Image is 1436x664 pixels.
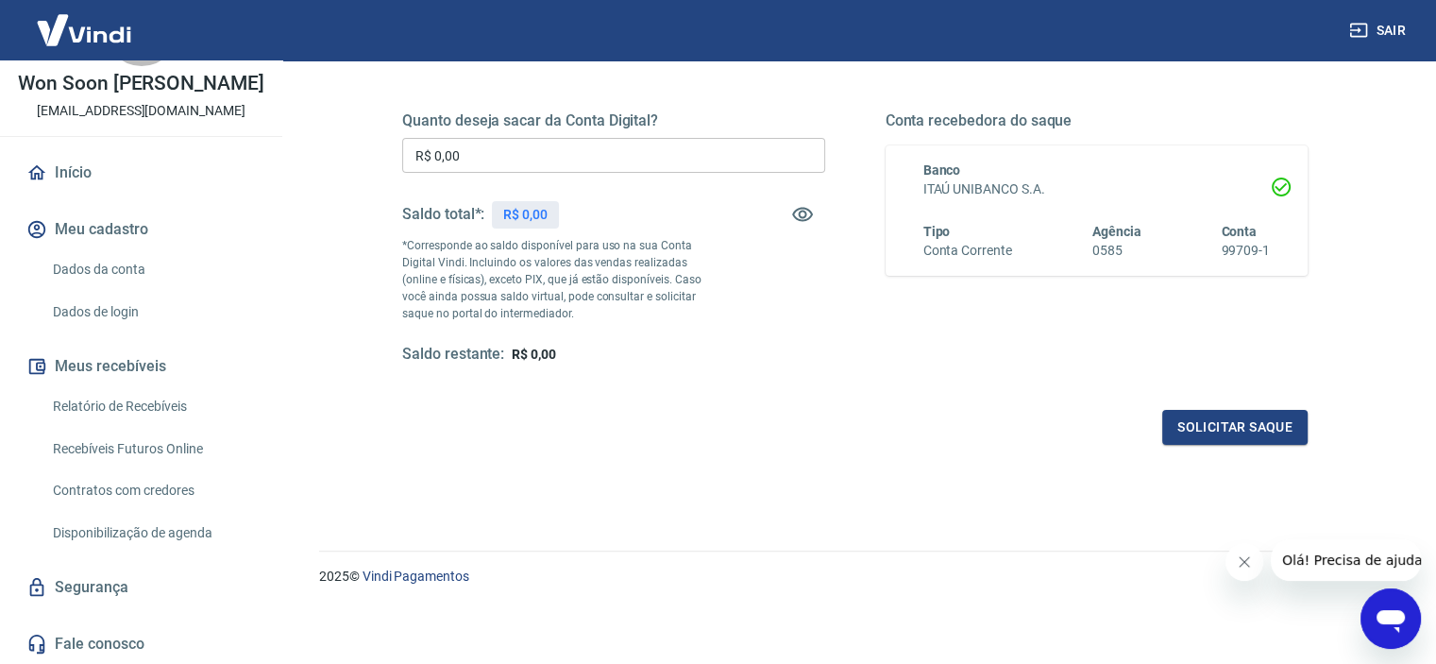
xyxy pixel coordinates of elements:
[923,179,1271,199] h6: ITAÚ UNIBANCO S.A.
[1162,410,1308,445] button: Solicitar saque
[45,387,260,426] a: Relatório de Recebíveis
[1360,588,1421,649] iframe: Botão para abrir a janela de mensagens
[512,347,556,362] span: R$ 0,00
[45,471,260,510] a: Contratos com credores
[1345,13,1413,48] button: Sair
[1092,224,1141,239] span: Agência
[503,205,548,225] p: R$ 0,00
[1221,241,1270,261] h6: 99709-1
[923,241,1012,261] h6: Conta Corrente
[45,293,260,332] a: Dados de login
[23,1,145,59] img: Vindi
[23,567,260,608] a: Segurança
[402,345,504,365] h5: Saldo restante:
[402,111,825,130] h5: Quanto deseja sacar da Conta Digital?
[1271,539,1421,581] iframe: Mensagem da empresa
[18,74,264,94] p: Won Soon [PERSON_NAME]
[319,567,1391,587] p: 2025 ©
[23,152,260,194] a: Início
[1225,543,1263,581] iframe: Fechar mensagem
[886,111,1309,130] h5: Conta recebedora do saque
[363,569,469,584] a: Vindi Pagamentos
[45,250,260,289] a: Dados da conta
[923,224,951,239] span: Tipo
[402,205,484,224] h5: Saldo total*:
[45,514,260,553] a: Disponibilização de agenda
[923,162,961,178] span: Banco
[1092,241,1141,261] h6: 0585
[1221,224,1257,239] span: Conta
[23,346,260,387] button: Meus recebíveis
[45,430,260,468] a: Recebíveis Futuros Online
[37,101,245,121] p: [EMAIL_ADDRESS][DOMAIN_NAME]
[11,13,159,28] span: Olá! Precisa de ajuda?
[23,209,260,250] button: Meu cadastro
[402,237,719,322] p: *Corresponde ao saldo disponível para uso na sua Conta Digital Vindi. Incluindo os valores das ve...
